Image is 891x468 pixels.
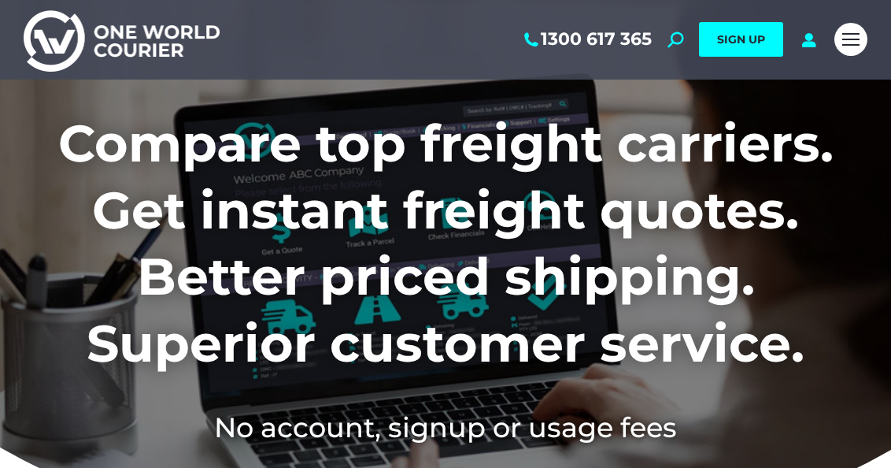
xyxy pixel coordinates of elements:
a: SIGN UP [699,22,783,57]
img: One World Courier [24,8,220,72]
h1: Compare top freight carriers. Get instant freight quotes. Better priced shipping. Superior custom... [24,110,867,377]
h2: No account, signup or usage fees [24,408,867,447]
span: SIGN UP [717,32,765,46]
a: 1300 617 365 [521,29,652,50]
a: Mobile menu icon [834,23,867,56]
